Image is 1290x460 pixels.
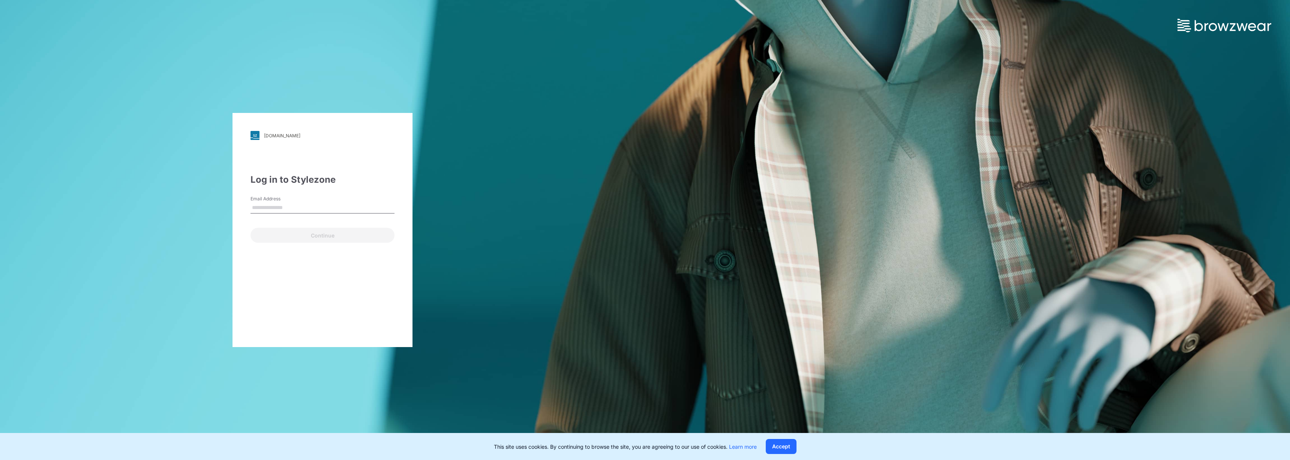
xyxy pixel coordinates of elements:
[250,195,303,202] label: Email Address
[1177,19,1271,32] img: browzwear-logo.73288ffb.svg
[729,443,757,450] a: Learn more
[494,443,757,451] p: This site uses cookies. By continuing to browse the site, you are agreeing to our use of cookies.
[766,439,796,454] button: Accept
[264,133,300,138] div: [DOMAIN_NAME]
[250,131,259,140] img: svg+xml;base64,PHN2ZyB3aWR0aD0iMjgiIGhlaWdodD0iMjgiIHZpZXdCb3g9IjAgMCAyOCAyOCIgZmlsbD0ibm9uZSIgeG...
[250,173,394,186] div: Log in to Stylezone
[250,131,394,140] a: [DOMAIN_NAME]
